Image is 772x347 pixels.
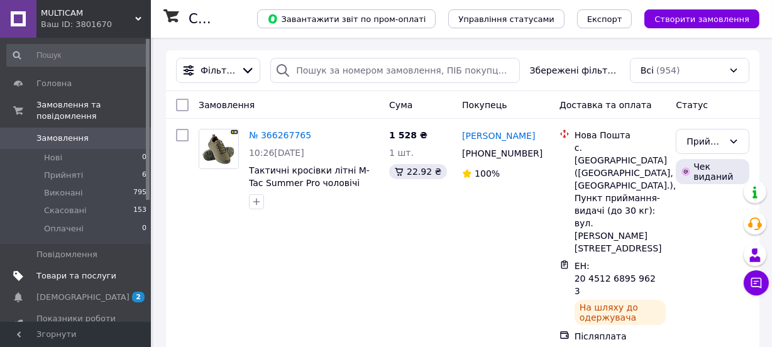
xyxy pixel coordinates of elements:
[577,9,632,28] button: Експорт
[641,64,654,77] span: Всі
[462,100,507,110] span: Покупець
[656,65,680,75] span: (954)
[41,8,135,19] span: MULTICAM
[389,100,412,110] span: Cума
[249,148,304,158] span: 10:26[DATE]
[36,313,116,336] span: Показники роботи компанії
[249,130,311,140] a: № 366267765
[460,145,540,162] div: [PHONE_NUMBER]
[632,13,759,23] a: Створити замовлення
[133,205,146,216] span: 153
[36,292,130,303] span: [DEMOGRAPHIC_DATA]
[676,100,708,110] span: Статус
[389,148,414,158] span: 1 шт.
[199,129,239,169] a: Фото товару
[475,168,500,179] span: 100%
[199,100,255,110] span: Замовлення
[142,223,146,234] span: 0
[575,261,656,296] span: ЕН: 20 4512 6895 9623
[462,129,535,142] a: [PERSON_NAME]
[36,99,151,122] span: Замовлення та повідомлення
[575,129,666,141] div: Нова Пошта
[44,152,62,163] span: Нові
[41,19,151,30] div: Ваш ID: 3801670
[6,44,148,67] input: Пошук
[142,152,146,163] span: 0
[36,249,97,260] span: Повідомлення
[389,130,427,140] span: 1 528 ₴
[44,170,83,181] span: Прийняті
[44,205,87,216] span: Скасовані
[44,187,83,199] span: Виконані
[36,133,89,144] span: Замовлення
[687,135,724,148] div: Прийнято
[575,300,666,325] div: На шляху до одержувача
[132,292,145,302] span: 2
[654,14,749,24] span: Створити замовлення
[249,165,370,201] a: Тактичні кросівки літні M-Tac Summer Pro чоловічі олива 44 для військових
[676,159,749,184] div: Чек виданий
[270,58,519,83] input: Пошук за номером замовлення, ПІБ покупця, номером телефону, Email, номером накладної
[133,187,146,199] span: 795
[44,223,84,234] span: Оплачені
[36,270,116,282] span: Товари та послуги
[744,270,769,295] button: Чат з покупцем
[458,14,554,24] span: Управління статусами
[389,164,446,179] div: 22.92 ₴
[644,9,759,28] button: Створити замовлення
[587,14,622,24] span: Експорт
[142,170,146,181] span: 6
[36,78,72,89] span: Головна
[448,9,565,28] button: Управління статусами
[201,64,236,77] span: Фільтри
[575,330,666,343] div: Післяплата
[530,64,620,77] span: Збережені фільтри:
[560,100,652,110] span: Доставка та оплата
[257,9,436,28] button: Завантажити звіт по пром-оплаті
[199,129,238,168] img: Фото товару
[575,141,666,255] div: с. [GEOGRAPHIC_DATA] ([GEOGRAPHIC_DATA], [GEOGRAPHIC_DATA].), Пункт приймання-видачі (до 30 кг): ...
[189,11,316,26] h1: Список замовлень
[267,13,426,25] span: Завантажити звіт по пром-оплаті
